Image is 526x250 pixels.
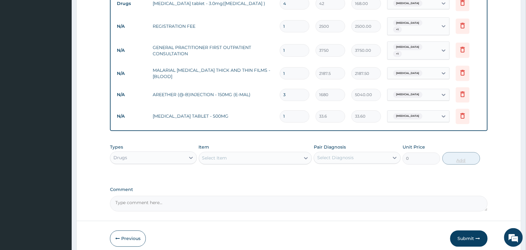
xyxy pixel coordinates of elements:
div: Select Diagnosis [317,155,354,161]
td: N/A [114,111,150,122]
div: Drugs [113,155,127,161]
label: Pair Diagnosis [314,144,346,150]
span: + 1 [393,27,402,33]
td: MALARIAL [MEDICAL_DATA] THICK AND THIN FILMS - [BLOOD] [150,64,277,83]
td: [MEDICAL_DATA] TABLET - 500MG [150,110,277,123]
td: N/A [114,68,150,79]
span: [MEDICAL_DATA] [393,92,423,98]
div: Select Item [202,155,227,161]
span: + 1 [393,51,402,57]
label: Item [199,144,209,150]
button: Submit [450,231,488,247]
span: [MEDICAL_DATA] [393,113,423,120]
td: REGISTRATION FEE [150,20,277,32]
span: [MEDICAL_DATA] [393,44,423,50]
button: Previous [110,231,146,247]
td: AREETHER (@-B)INJECTION - 150MG (E-MAL) [150,89,277,101]
button: Add [442,152,480,165]
span: [MEDICAL_DATA] [393,70,423,76]
textarea: Type your message and hit 'Enter' [3,170,119,192]
td: N/A [114,45,150,56]
td: N/A [114,21,150,32]
img: d_794563401_company_1708531726252_794563401 [12,31,25,47]
span: [MEDICAL_DATA] [393,20,423,26]
span: [MEDICAL_DATA] [393,0,423,7]
label: Types [110,145,123,150]
div: Minimize live chat window [102,3,117,18]
td: N/A [114,89,150,101]
label: Unit Price [403,144,425,150]
span: We're online! [36,79,86,142]
label: Comment [110,187,488,193]
div: Chat with us now [32,35,105,43]
td: GENERAL PRACTITIONER FIRST OUTPATIENT CONSULTATION [150,41,277,60]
